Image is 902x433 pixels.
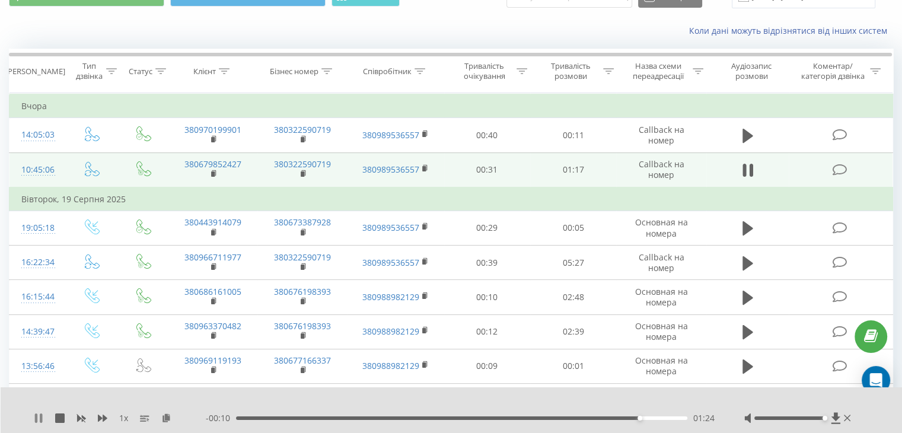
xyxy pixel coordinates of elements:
[270,66,318,77] div: Бізнес номер
[444,383,530,418] td: 00:37
[444,246,530,280] td: 00:39
[530,211,616,245] td: 00:05
[693,412,715,424] span: 01:24
[9,187,893,211] td: Вівторок, 19 Серпня 2025
[362,222,419,233] a: 380989536557
[274,286,331,297] a: 380676198393
[362,129,419,141] a: 380989536557
[541,61,600,81] div: Тривалість розмови
[362,164,419,175] a: 380989536557
[689,25,893,36] a: Коли дані можуть відрізнятися вiд інших систем
[530,314,616,349] td: 02:39
[363,66,412,77] div: Співробітник
[362,257,419,268] a: 380989536557
[21,251,53,274] div: 16:22:34
[627,61,690,81] div: Назва схеми переадресації
[21,285,53,308] div: 16:15:44
[616,280,706,314] td: Основная на номера
[444,211,530,245] td: 00:29
[444,152,530,187] td: 00:31
[616,349,706,383] td: Основная на номера
[530,383,616,418] td: 00:00
[274,216,331,228] a: 380673387928
[184,286,241,297] a: 380686161005
[119,412,128,424] span: 1 x
[362,291,419,303] a: 380988982129
[444,349,530,383] td: 00:09
[274,355,331,366] a: 380677166337
[444,280,530,314] td: 00:10
[5,66,65,77] div: [PERSON_NAME]
[530,152,616,187] td: 01:17
[21,320,53,343] div: 14:39:47
[638,416,642,421] div: Accessibility label
[184,355,241,366] a: 380969119193
[798,61,867,81] div: Коментар/категорія дзвінка
[362,360,419,371] a: 380988982129
[616,246,706,280] td: Callback на номер
[530,280,616,314] td: 02:48
[530,349,616,383] td: 00:01
[184,124,241,135] a: 380970199901
[616,152,706,187] td: Callback на номер
[21,355,53,378] div: 13:56:46
[9,94,893,118] td: Вчора
[274,124,331,135] a: 380322590719
[274,320,331,332] a: 380676198393
[193,66,216,77] div: Клієнт
[822,416,827,421] div: Accessibility label
[616,314,706,349] td: Основная на номера
[206,412,236,424] span: - 00:10
[717,61,786,81] div: Аудіозапис розмови
[616,211,706,245] td: Основная на номера
[530,246,616,280] td: 05:27
[184,158,241,170] a: 380679852427
[21,216,53,240] div: 19:05:18
[616,118,706,152] td: Callback на номер
[274,251,331,263] a: 380322590719
[129,66,152,77] div: Статус
[21,123,53,147] div: 14:05:03
[616,383,706,418] td: Callback на номер
[362,326,419,337] a: 380988982129
[184,320,241,332] a: 380963370482
[444,118,530,152] td: 00:40
[862,366,890,394] div: Open Intercom Messenger
[75,61,103,81] div: Тип дзвінка
[274,158,331,170] a: 380322590719
[444,314,530,349] td: 00:12
[530,118,616,152] td: 00:11
[455,61,514,81] div: Тривалість очікування
[184,251,241,263] a: 380966711977
[21,158,53,182] div: 10:45:06
[184,216,241,228] a: 380443914079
